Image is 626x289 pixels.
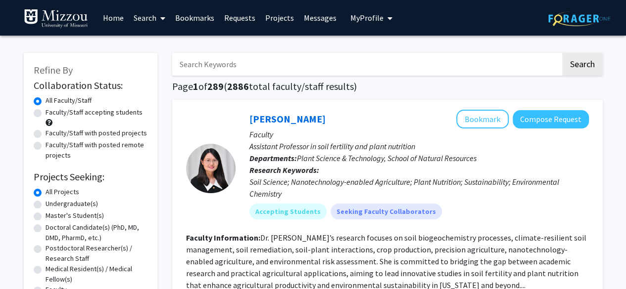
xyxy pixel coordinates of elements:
label: All Faculty/Staff [46,95,92,106]
a: Search [129,0,170,35]
a: Projects [260,0,299,35]
b: Research Keywords: [249,165,319,175]
span: 2886 [227,80,249,92]
label: Faculty/Staff with posted projects [46,128,147,138]
div: Soil Science; Nanotechnology-enabled Agriculture; Plant Nutrition; Sustainability; Environmental ... [249,176,589,200]
label: Undergraduate(s) [46,199,98,209]
label: Doctoral Candidate(s) (PhD, MD, DMD, PharmD, etc.) [46,222,147,243]
span: Refine By [34,64,73,76]
iframe: Chat [7,245,42,282]
span: 1 [193,80,198,92]
h2: Collaboration Status: [34,80,147,91]
label: Faculty/Staff with posted remote projects [46,140,147,161]
input: Search Keywords [172,53,561,76]
p: Assistant Professor in soil fertility and plant nutrition [249,140,589,152]
p: Faculty [249,128,589,140]
label: Master's Student(s) [46,210,104,221]
button: Add Xiaoping Xin to Bookmarks [456,110,509,128]
label: All Projects [46,187,79,197]
b: Faculty Information: [186,233,260,243]
label: Faculty/Staff accepting students [46,107,143,118]
img: University of Missouri Logo [24,9,88,29]
h2: Projects Seeking: [34,171,147,183]
a: [PERSON_NAME] [249,113,326,125]
a: Messages [299,0,341,35]
a: Bookmarks [170,0,219,35]
img: ForagerOne Logo [548,11,610,26]
span: Plant Science & Technology, School of Natural Resources [297,153,477,163]
h1: Page of ( total faculty/staff results) [172,81,603,92]
a: Requests [219,0,260,35]
label: Postdoctoral Researcher(s) / Research Staff [46,243,147,264]
a: Home [98,0,129,35]
button: Compose Request to Xiaoping Xin [513,110,589,128]
label: Medical Resident(s) / Medical Fellow(s) [46,264,147,285]
button: Search [562,53,603,76]
b: Departments: [249,153,297,163]
mat-chip: Seeking Faculty Collaborators [331,204,442,219]
mat-chip: Accepting Students [249,204,327,219]
span: 289 [207,80,224,92]
span: My Profile [350,13,384,23]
